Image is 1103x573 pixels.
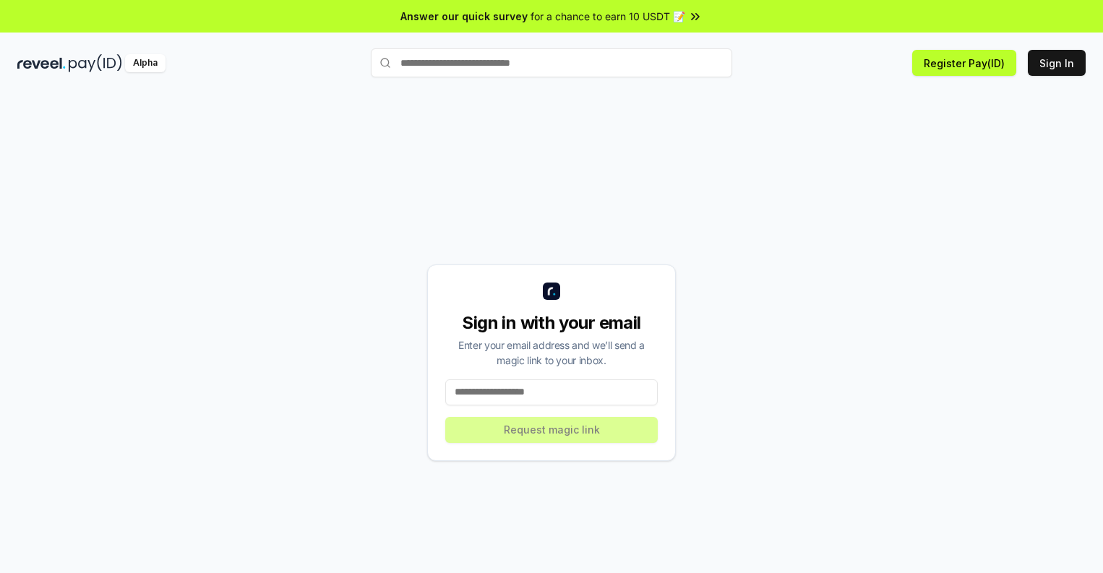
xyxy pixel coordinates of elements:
img: logo_small [543,283,560,300]
div: Sign in with your email [445,311,658,335]
div: Enter your email address and we’ll send a magic link to your inbox. [445,337,658,368]
button: Register Pay(ID) [912,50,1016,76]
span: Answer our quick survey [400,9,528,24]
img: reveel_dark [17,54,66,72]
span: for a chance to earn 10 USDT 📝 [531,9,685,24]
div: Alpha [125,54,166,72]
img: pay_id [69,54,122,72]
button: Sign In [1028,50,1086,76]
